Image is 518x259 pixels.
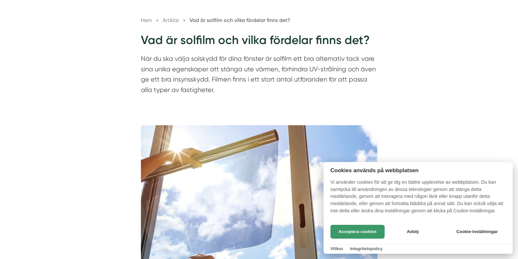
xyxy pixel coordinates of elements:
a: Integritetspolicy [350,246,382,251]
button: Acceptera cookies [330,225,385,239]
h2: Cookies används på webbplatsen [324,167,513,174]
p: Vi använder cookies för att ge dig en bättre upplevelse av webbplatsen. Du kan samtycka till anvä... [324,179,513,219]
button: Cookie-inställningar [448,225,506,239]
button: Avböj [387,225,439,239]
a: Villkor [330,246,343,251]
